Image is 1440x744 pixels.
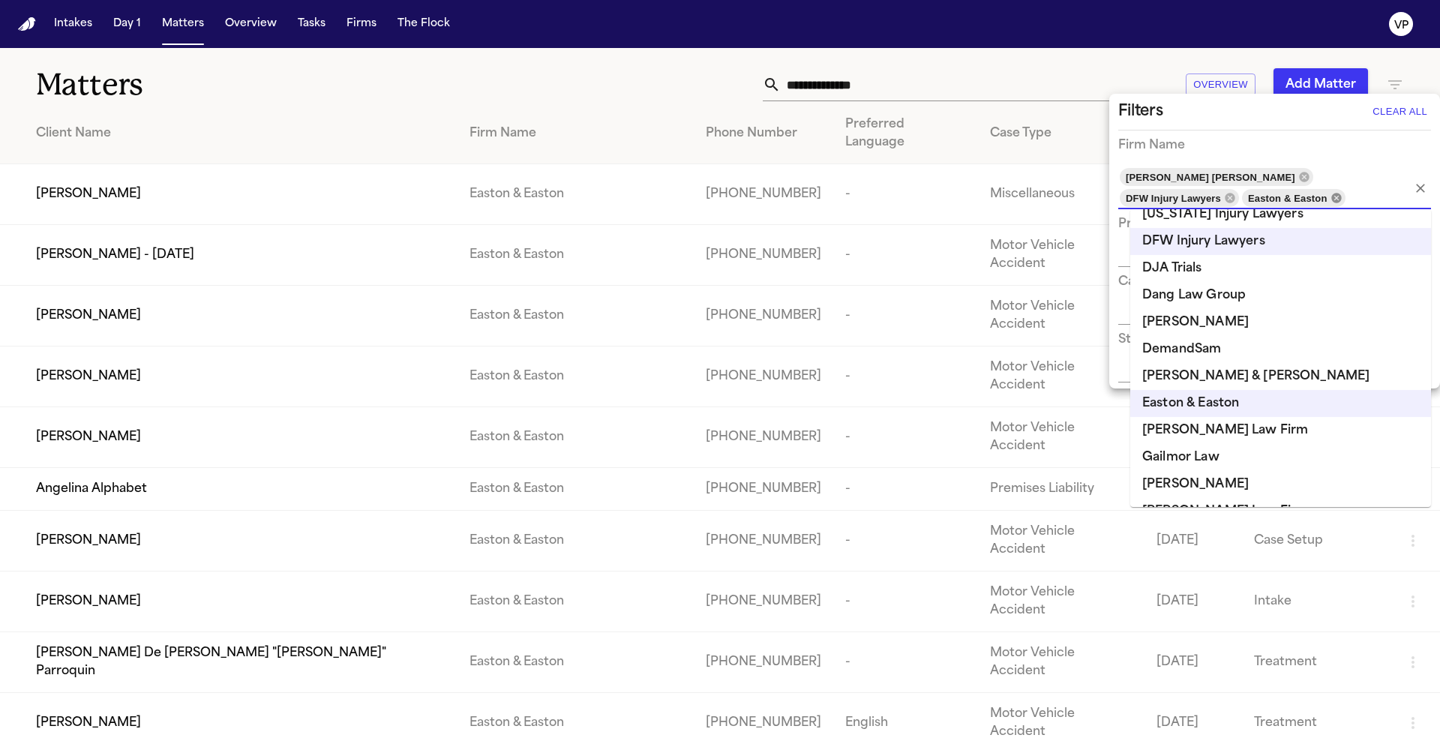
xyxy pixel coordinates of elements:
div: [PERSON_NAME] [PERSON_NAME] [1120,168,1313,186]
span: Easton & Easton [1242,190,1333,207]
li: DemandSam [1130,336,1431,363]
span: [PERSON_NAME] [PERSON_NAME] [1120,169,1301,186]
h3: Status [1118,331,1156,349]
li: [PERSON_NAME] Law Firm [1130,498,1431,525]
button: Open [1429,370,1432,373]
li: Gailmor Law [1130,444,1431,471]
li: [PERSON_NAME] & [PERSON_NAME] [1130,363,1431,390]
li: DFW Injury Lawyers [1130,228,1431,255]
h3: Firm Name [1118,136,1185,154]
div: Easton & Easton [1242,189,1345,207]
button: Open [1429,312,1432,315]
h3: Preferred Language [1118,215,1240,233]
h3: Case Type [1118,273,1180,291]
button: Close [1429,187,1432,190]
div: DFW Injury Lawyers [1120,189,1239,207]
button: Open [1429,254,1432,257]
li: [US_STATE] Injury Lawyers [1130,201,1431,228]
button: Clear All [1369,100,1431,124]
li: Dang Law Group [1130,282,1431,309]
span: DFW Injury Lawyers [1120,190,1227,207]
li: Easton & Easton [1130,390,1431,417]
button: Clear [1410,178,1431,199]
li: [PERSON_NAME] Law Firm [1130,417,1431,444]
li: [PERSON_NAME] [1130,471,1431,498]
li: [PERSON_NAME] [1130,309,1431,336]
h2: Filters [1118,100,1163,124]
li: DJA Trials [1130,255,1431,282]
